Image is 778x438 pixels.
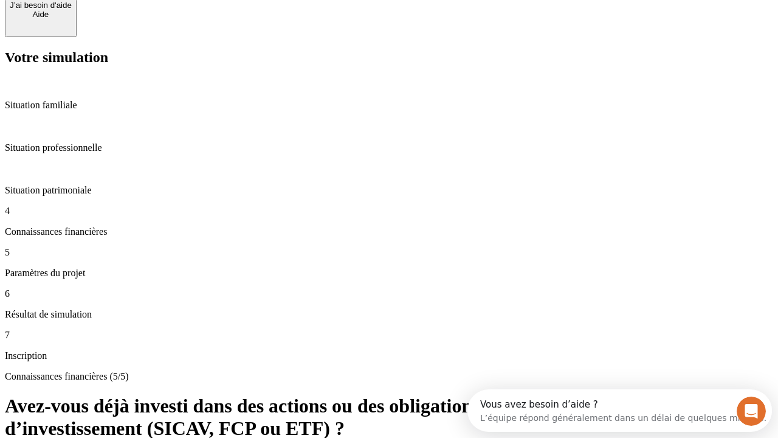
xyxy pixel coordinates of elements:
h2: Votre simulation [5,49,773,66]
div: Ouvrir le Messenger Intercom [5,5,335,38]
p: Connaissances financières (5/5) [5,371,773,382]
p: 7 [5,330,773,341]
p: Situation professionnelle [5,142,773,153]
div: Aide [10,10,72,19]
div: Vous avez besoin d’aide ? [13,10,299,20]
iframe: Intercom live chat discovery launcher [467,389,772,432]
p: Situation patrimoniale [5,185,773,196]
p: Situation familiale [5,100,773,111]
p: Inscription [5,350,773,361]
p: Résultat de simulation [5,309,773,320]
div: L’équipe répond généralement dans un délai de quelques minutes. [13,20,299,33]
p: 4 [5,206,773,217]
p: 6 [5,288,773,299]
p: Connaissances financières [5,226,773,237]
p: Paramètres du projet [5,268,773,279]
iframe: Intercom live chat [737,397,766,426]
p: 5 [5,247,773,258]
div: J’ai besoin d'aide [10,1,72,10]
